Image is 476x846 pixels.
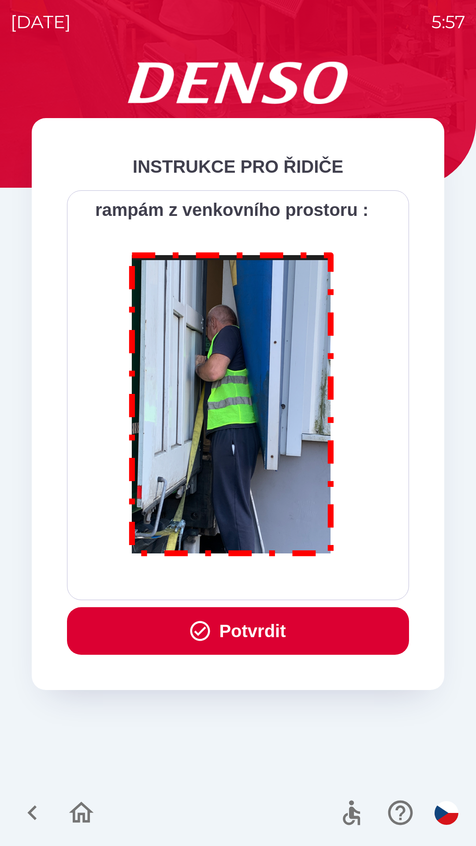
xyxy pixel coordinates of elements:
[32,62,444,104] img: Logo
[119,241,345,564] img: M8MNayrTL6gAAAABJRU5ErkJggg==
[67,153,409,180] div: INSTRUKCE PRO ŘIDIČE
[431,9,465,35] p: 5:57
[435,801,458,825] img: cs flag
[67,607,409,655] button: Potvrdit
[11,9,71,35] p: [DATE]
